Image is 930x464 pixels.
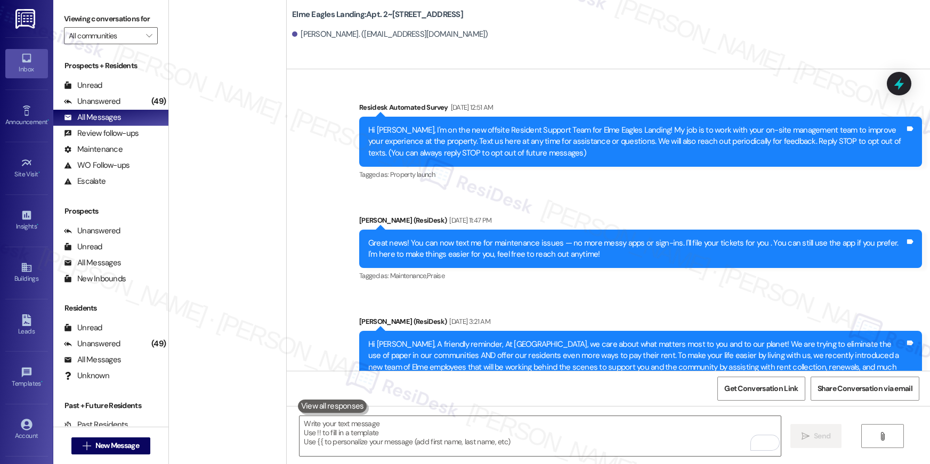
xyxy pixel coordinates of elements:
span: • [38,169,40,176]
a: Inbox [5,49,48,78]
div: New Inbounds [64,273,126,284]
button: Send [790,424,842,448]
div: (49) [149,336,168,352]
i:  [802,432,810,441]
div: Unanswered [64,225,120,237]
div: All Messages [64,257,121,268]
div: Past Residents [64,419,128,430]
span: New Message [95,440,139,451]
div: (49) [149,93,168,110]
div: Residents [53,303,168,314]
div: Tagged as: [359,268,922,283]
div: Unknown [64,370,109,381]
span: Share Conversation via email [818,383,912,394]
a: Insights • [5,206,48,235]
span: Get Conversation Link [724,383,798,394]
div: Prospects + Residents [53,60,168,71]
span: Maintenance , [390,271,427,280]
span: Praise [427,271,444,280]
span: Property launch [390,170,435,179]
div: [PERSON_NAME] (ResiDesk) [359,215,922,230]
div: Past + Future Residents [53,400,168,411]
button: New Message [71,437,150,454]
div: Unread [64,322,102,333]
a: Leads [5,311,48,340]
i:  [83,442,91,450]
button: Share Conversation via email [811,377,919,401]
span: • [41,378,43,386]
span: • [47,117,49,124]
div: Unanswered [64,338,120,349]
label: Viewing conversations for [64,11,158,27]
div: [DATE] 11:47 PM [447,215,491,226]
div: [DATE] 12:51 AM [448,102,494,113]
div: Escalate [64,176,106,187]
div: Great news! You can now text me for maintenance issues — no more messy apps or sign-ins. I'll fil... [368,238,905,261]
a: Buildings [5,258,48,287]
div: Hi [PERSON_NAME], I'm on the new offsite Resident Support Team for Elme Eagles Landing! My job is... [368,125,905,159]
div: Review follow-ups [64,128,139,139]
div: Residesk Automated Survey [359,102,922,117]
div: Prospects [53,206,168,217]
div: Tagged as: [359,167,922,182]
a: Templates • [5,363,48,392]
i:  [146,31,152,40]
a: Site Visit • [5,154,48,183]
div: Unanswered [64,96,120,107]
div: Unread [64,241,102,253]
div: WO Follow-ups [64,160,130,171]
a: Account [5,416,48,444]
b: Elme Eagles Landing: Apt. 2~[STREET_ADDRESS] [292,9,463,20]
button: Get Conversation Link [717,377,805,401]
textarea: To enrich screen reader interactions, please activate Accessibility in Grammarly extension settings [300,416,781,456]
div: [PERSON_NAME]. ([EMAIL_ADDRESS][DOMAIN_NAME]) [292,29,488,40]
input: All communities [69,27,141,44]
div: [PERSON_NAME] (ResiDesk) [359,316,922,331]
div: All Messages [64,354,121,365]
div: Unread [64,80,102,91]
span: • [37,221,38,229]
div: Maintenance [64,144,123,155]
span: Send [814,430,830,442]
div: [DATE] 3:21 AM [447,316,490,327]
i:  [878,432,886,441]
img: ResiDesk Logo [15,9,37,29]
div: All Messages [64,112,121,123]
